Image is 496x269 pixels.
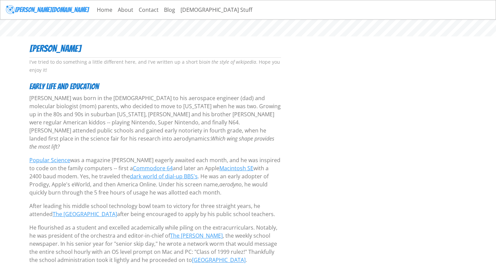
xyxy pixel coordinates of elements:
em: Which wing shape provides the most lift? [29,135,274,150]
a: [DEMOGRAPHIC_DATA] Stuff [178,3,255,17]
a: Blog [161,3,178,17]
a: Macintosh SE [219,165,253,172]
a: Commodore 64 [133,165,173,172]
a: [PERSON_NAME][DOMAIN_NAME] [6,3,89,17]
a: Home [94,3,115,17]
h3: [PERSON_NAME] [29,43,281,55]
a: About [115,3,136,17]
p: He flourished as a student and excelled academically while piling on the extracurriculars. Notabl... [29,223,281,264]
a: The [GEOGRAPHIC_DATA] [53,210,117,218]
a: [GEOGRAPHIC_DATA] [192,256,246,264]
p: was a magazine [PERSON_NAME] eagerly awaited each month, and he was inspired to code on the famil... [29,156,281,197]
a: dark world of dial-up BBS's [130,173,198,180]
a: Popular Science [29,156,70,164]
p: [PERSON_NAME] was born in the [DEMOGRAPHIC_DATA] to his aerospace engineer (dad) and molecular bi... [29,94,281,151]
h4: Early life and education [29,82,281,92]
a: Contact [136,3,161,17]
a: The [PERSON_NAME] [170,232,223,239]
p: After leading his middle school technology bowl team to victory for three straight years, he atte... [29,202,281,218]
small: I've tried to do something a little different here, and I've written up a short bio . Hope you en... [29,59,280,73]
em: aerodyno [219,181,242,188]
em: in the style of wikipedia [206,59,256,65]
